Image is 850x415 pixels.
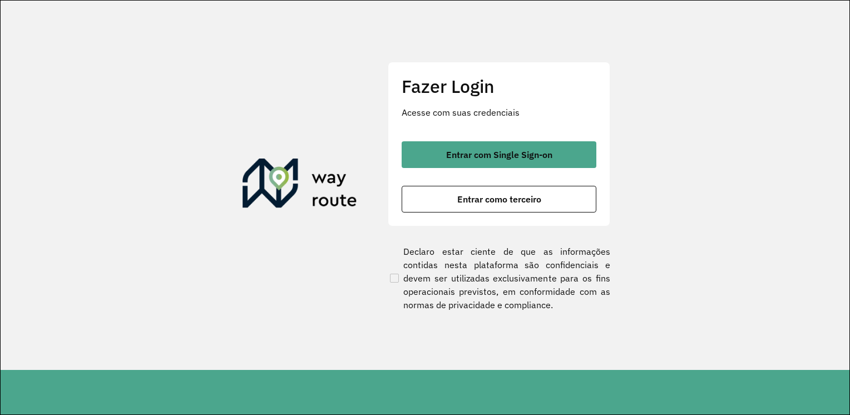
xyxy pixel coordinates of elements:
h2: Fazer Login [402,76,596,97]
button: button [402,186,596,213]
span: Entrar como terceiro [457,195,541,204]
label: Declaro estar ciente de que as informações contidas nesta plataforma são confidenciais e devem se... [388,245,610,312]
button: button [402,141,596,168]
span: Entrar com Single Sign-on [446,150,552,159]
img: Roteirizador AmbevTech [243,159,357,212]
p: Acesse com suas credenciais [402,106,596,119]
